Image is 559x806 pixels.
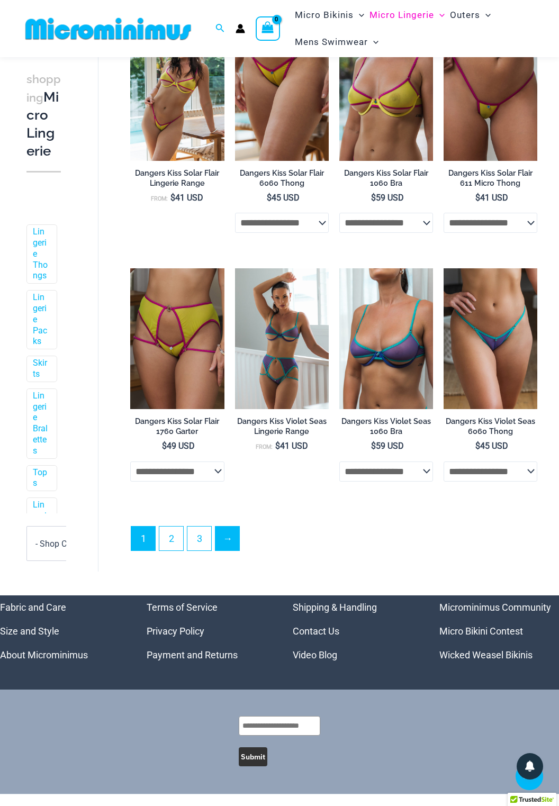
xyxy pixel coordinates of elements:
a: Search icon link [215,22,225,35]
a: Dangers Kiss Solar Flair 6060 Thong 1760 Garter 03Dangers Kiss Solar Flair 6060 Thong 1760 Garter... [130,268,224,409]
bdi: 41 USD [475,193,508,203]
a: Dangers Kiss Violet Seas 6060 Thong 01Dangers Kiss Violet Seas 6060 Thong 02Dangers Kiss Violet S... [444,268,537,409]
span: Outers [450,2,480,29]
a: Dangers Kiss Violet Seas 1060 Bra 01Dangers Kiss Violet Seas 1060 Bra 611 Micro 04Dangers Kiss Vi... [339,268,433,409]
a: Micro BikinisMenu ToggleMenu Toggle [292,2,367,29]
a: Dangers Kiss Solar Flair Lingerie Range [130,168,224,192]
h2: Dangers Kiss Violet Seas 1060 Bra [339,416,433,436]
a: Micro Bikini Contest [439,626,523,637]
a: Dangers Kiss Violet Seas 1060 Bra [339,416,433,440]
a: Shipping & Handling [293,602,377,613]
aside: Footer Widget 2 [147,595,267,667]
img: MM SHOP LOGO FLAT [21,17,195,41]
a: Lingerie Packs [33,292,49,347]
h2: Dangers Kiss Solar Flair 611 Micro Thong [444,168,537,188]
h2: Dangers Kiss Solar Flair 1060 Bra [339,168,433,188]
span: From: [151,195,168,202]
a: Microminimus Community [439,602,551,613]
nav: Product Pagination [130,526,537,557]
a: Dangers Kiss Solar Flair 611 Micro Thong [444,168,537,192]
bdi: 59 USD [371,193,404,203]
img: Dangers Kiss Solar Flair 6060 Thong 01 [235,20,329,161]
a: Dangers Kiss Solar Flair 1060 Bra 6060 Thong 01Dangers Kiss Solar Flair 1060 Bra 6060 Thong 04Dan... [130,20,224,161]
nav: Menu [293,595,413,667]
span: $ [170,193,175,203]
bdi: 41 USD [275,441,308,451]
a: Dangers Kiss Solar Flair 611 Micro 01Dangers Kiss Solar Flair 611 Micro 02Dangers Kiss Solar Flai... [444,20,537,161]
bdi: 41 USD [170,193,203,203]
a: Dangers Kiss Solar Flair 1060 Bra 01Dangers Kiss Solar Flair 1060 Bra 02Dangers Kiss Solar Flair ... [339,20,433,161]
span: Menu Toggle [354,2,364,29]
img: Dangers Kiss Solar Flair 1060 Bra 01 [339,20,433,161]
h2: Dangers Kiss Violet Seas 6060 Thong [444,416,537,436]
a: Account icon link [236,24,245,33]
a: Lingerie Bodysuits [33,500,49,566]
img: Dangers Kiss Solar Flair 611 Micro 01 [444,20,537,161]
a: Contact Us [293,626,339,637]
a: Terms of Service [147,602,218,613]
img: Dangers Kiss Violet Seas 1060 Bra 01 [339,268,433,409]
img: Dangers Kiss Violet Seas 6060 Thong 01 [444,268,537,409]
bdi: 49 USD [162,441,195,451]
span: $ [475,441,480,451]
a: Dangers Kiss Violet Seas 6060 Thong [444,416,537,440]
bdi: 59 USD [371,441,404,451]
h2: Dangers Kiss Solar Flair Lingerie Range [130,168,224,188]
h3: Micro Lingerie [26,70,61,160]
h2: Dangers Kiss Solar Flair 1760 Garter [130,416,224,436]
a: Wicked Weasel Bikinis [439,649,533,660]
nav: Menu [147,595,267,667]
span: Menu Toggle [480,2,491,29]
a: Mens SwimwearMenu ToggleMenu Toggle [292,29,381,56]
a: Payment and Returns [147,649,238,660]
a: → [215,527,239,550]
span: $ [162,441,167,451]
span: Micro Lingerie [369,2,434,29]
a: Page 3 [187,527,211,550]
a: Lingerie Bralettes [33,391,49,457]
span: $ [371,441,376,451]
a: Dangers Kiss Solar Flair 1060 Bra [339,168,433,192]
span: - Shop Color [35,539,81,549]
a: View Shopping Cart, empty [256,16,280,41]
span: $ [267,193,272,203]
a: Dangers Kiss Solar Flair 6060 Thong 01Dangers Kiss Solar Flair 6060 Thong 02Dangers Kiss Solar Fl... [235,20,329,161]
a: Skirts [33,358,49,380]
a: Video Blog [293,649,337,660]
span: $ [371,193,376,203]
span: Menu Toggle [434,2,445,29]
img: Dangers Kiss Violet Seas 1060 Bra 6060 Thong 1760 Garter 02 [235,268,329,409]
a: Page 2 [159,527,183,550]
span: $ [475,193,480,203]
a: Privacy Policy [147,626,204,637]
span: - Shop Color [26,526,101,561]
span: - Shop Color [27,527,100,560]
img: Dangers Kiss Solar Flair 1060 Bra 6060 Thong 01 [130,20,224,161]
h2: Dangers Kiss Violet Seas Lingerie Range [235,416,329,436]
span: From: [256,443,273,450]
a: Dangers Kiss Violet Seas Lingerie Range [235,416,329,440]
h2: Dangers Kiss Solar Flair 6060 Thong [235,168,329,188]
a: Dangers Kiss Solar Flair 6060 Thong [235,168,329,192]
bdi: 45 USD [267,193,300,203]
span: Menu Toggle [368,29,378,56]
bdi: 45 USD [475,441,508,451]
span: Mens Swimwear [295,29,368,56]
aside: Footer Widget 3 [293,595,413,667]
span: $ [275,441,280,451]
a: Lingerie Thongs [33,227,49,282]
span: shopping [26,73,61,104]
a: Dangers Kiss Violet Seas 1060 Bra 6060 Thong 1760 Garter 02Dangers Kiss Violet Seas 1060 Bra 6060... [235,268,329,409]
span: Page 1 [131,527,155,550]
a: Dangers Kiss Solar Flair 1760 Garter [130,416,224,440]
img: Dangers Kiss Solar Flair 6060 Thong 1760 Garter 03 [130,268,224,409]
span: Micro Bikinis [295,2,354,29]
button: Submit [239,747,267,766]
a: Micro LingerieMenu ToggleMenu Toggle [367,2,447,29]
a: OutersMenu ToggleMenu Toggle [447,2,493,29]
a: Tops [33,467,49,490]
